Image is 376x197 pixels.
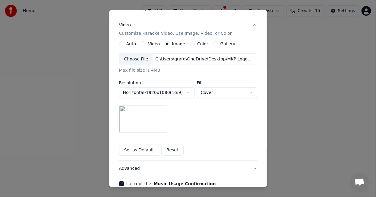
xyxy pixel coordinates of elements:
label: Auto [126,42,136,46]
button: Advanced [119,161,257,176]
p: Customize Karaoke Video: Use Image, Video, or Color [119,31,232,37]
label: Fit [197,81,257,85]
label: Color [197,42,208,46]
p: Provide song lyrics or select an auto lyrics model [119,6,223,12]
label: Image [172,42,185,46]
div: Video [119,22,232,37]
div: C:\Users\grard\OneDrive\Desktop\MKP Logo\1 MKP Bkg.jpg [153,56,255,62]
label: Resolution [119,81,194,85]
button: VideoCustomize Karaoke Video: Use Image, Video, or Color [119,17,257,41]
button: Reset [161,145,183,156]
button: Set as Default [119,145,159,156]
label: I accept the [126,181,216,186]
div: Max file size is 4MB [119,67,257,73]
div: Choose File [119,54,153,65]
label: Video [148,42,160,46]
label: Gallery [220,42,235,46]
button: I accept the [153,181,216,186]
div: VideoCustomize Karaoke Video: Use Image, Video, or Color [119,41,257,160]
